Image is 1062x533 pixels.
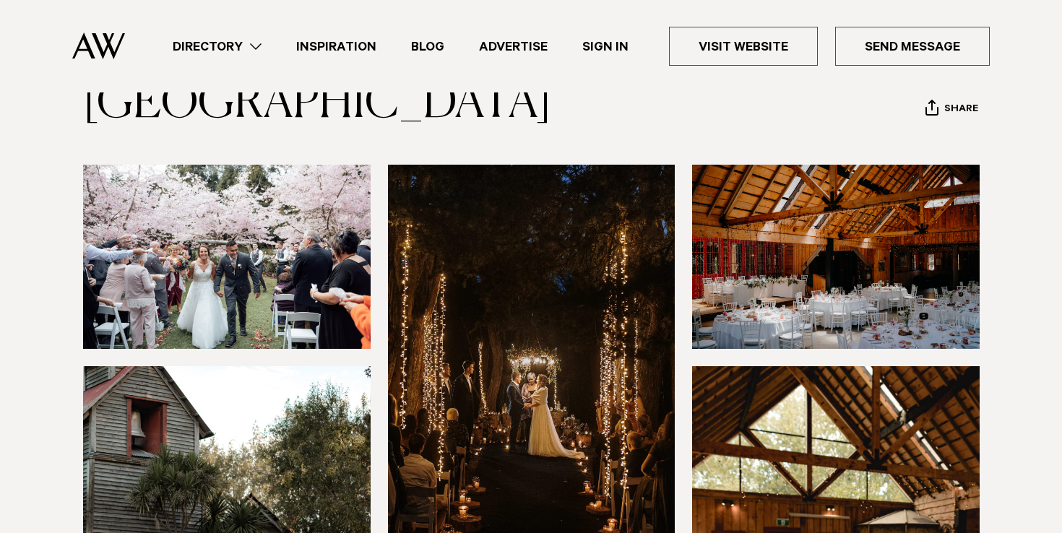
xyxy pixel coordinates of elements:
img: rustic barn wedding venue auckland [692,165,980,349]
img: Auckland Weddings Logo [72,32,125,59]
a: Sign In [565,37,646,56]
span: Share [944,103,978,117]
img: cherry blossoms ceremony auckland [83,165,371,349]
a: Inspiration [279,37,394,56]
a: Send Message [835,27,990,66]
button: Share [925,99,979,121]
a: Advertise [462,37,565,56]
a: Directory [155,37,279,56]
a: Visit Website [669,27,818,66]
a: Blog [394,37,462,56]
a: [GEOGRAPHIC_DATA] [83,81,551,127]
